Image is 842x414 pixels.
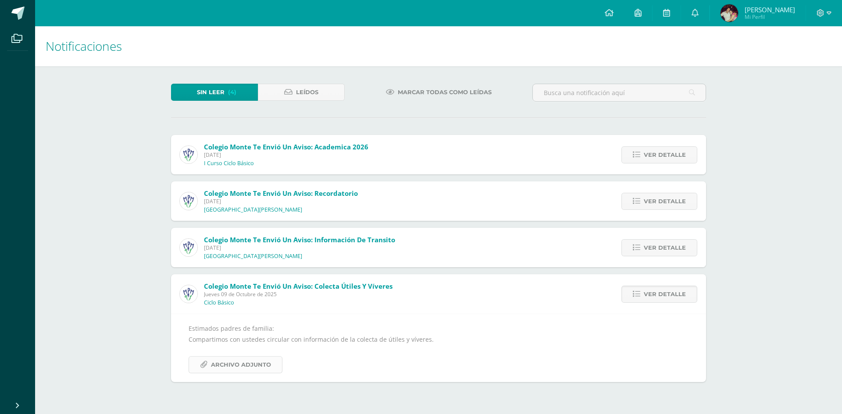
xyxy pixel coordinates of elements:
[644,193,686,209] span: Ver detalle
[197,84,225,100] span: Sin leer
[180,146,197,163] img: a3978fa95217fc78923840df5a445bcb.png
[204,142,368,151] span: Colegio Monte te envió un aviso: Academica 2026
[180,192,197,210] img: a3978fa95217fc78923840df5a445bcb.png
[204,282,392,290] span: Colegio Monte te envió un aviso: Colecta útiles y víveres
[228,84,236,100] span: (4)
[533,84,706,101] input: Busca una notificación aquí
[745,13,795,21] span: Mi Perfil
[204,253,302,260] p: [GEOGRAPHIC_DATA][PERSON_NAME]
[296,84,318,100] span: Leídos
[375,84,503,101] a: Marcar todas como leídas
[258,84,345,101] a: Leídos
[180,285,197,303] img: a3978fa95217fc78923840df5a445bcb.png
[204,299,234,306] p: Ciclo Básico
[204,189,358,198] span: Colegio Monte te envió un aviso: Recordatorio
[204,160,254,167] p: I Curso Ciclo Básico
[644,240,686,256] span: Ver detalle
[204,290,392,298] span: Jueves 09 de Octubre de 2025
[398,84,492,100] span: Marcar todas como leídas
[721,4,738,22] img: 39663507029ff90682e9bc84b4eb0057.png
[204,151,368,159] span: [DATE]
[189,323,689,373] div: Estimados padres de familia: Compartimos con ustedes circular con información de la colecta de út...
[644,147,686,163] span: Ver detalle
[180,239,197,256] img: a3978fa95217fc78923840df5a445bcb.png
[204,235,395,244] span: Colegio Monte te envió un aviso: Información de transito
[204,244,395,251] span: [DATE]
[204,206,302,213] p: [GEOGRAPHIC_DATA][PERSON_NAME]
[46,38,122,54] span: Notificaciones
[189,356,282,373] a: Archivo Adjunto
[745,5,795,14] span: [PERSON_NAME]
[204,198,358,205] span: [DATE]
[644,286,686,302] span: Ver detalle
[211,357,271,373] span: Archivo Adjunto
[171,84,258,101] a: Sin leer(4)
